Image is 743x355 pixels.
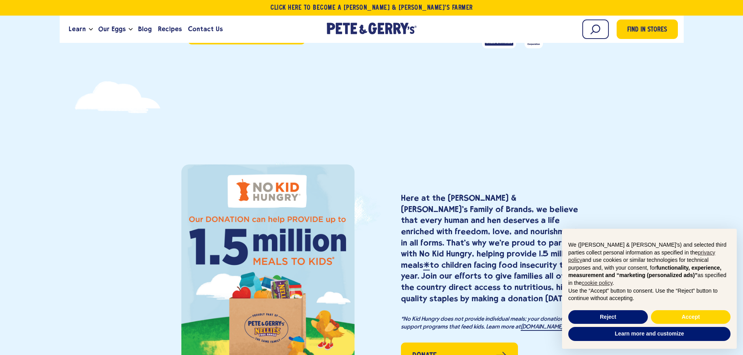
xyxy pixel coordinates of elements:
[129,28,133,31] button: Open the dropdown menu for Our Eggs
[188,24,223,34] span: Contact Us
[401,193,579,304] p: Here at the [PERSON_NAME] & [PERSON_NAME]'s Family of Brands, we believe that every human and hen...
[185,19,226,40] a: Contact Us
[651,310,731,324] button: Accept
[582,280,612,286] a: cookie policy
[568,241,731,287] p: We ([PERSON_NAME] & [PERSON_NAME]'s) and selected third parties collect personal information as s...
[568,287,731,302] p: Use the “Accept” button to consent. Use the “Reject” button to continue without accepting.
[155,19,185,40] a: Recipes
[568,310,648,324] button: Reject
[568,327,731,341] button: Learn more and customize
[138,24,152,34] span: Blog
[617,19,678,39] a: Find in Stores
[95,19,129,40] a: Our Eggs
[98,24,126,34] span: Our Eggs
[135,19,155,40] a: Blog
[521,324,575,331] a: [DOMAIN_NAME][URL]
[627,25,667,35] span: Find in Stores
[158,24,182,34] span: Recipes
[582,19,609,39] input: Search
[401,316,578,330] em: *No Kid Hungry does not provide individual meals; your donations help support programs that feed ...
[69,24,86,34] span: Learn
[89,28,93,31] button: Open the dropdown menu for Learn
[66,19,89,40] a: Learn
